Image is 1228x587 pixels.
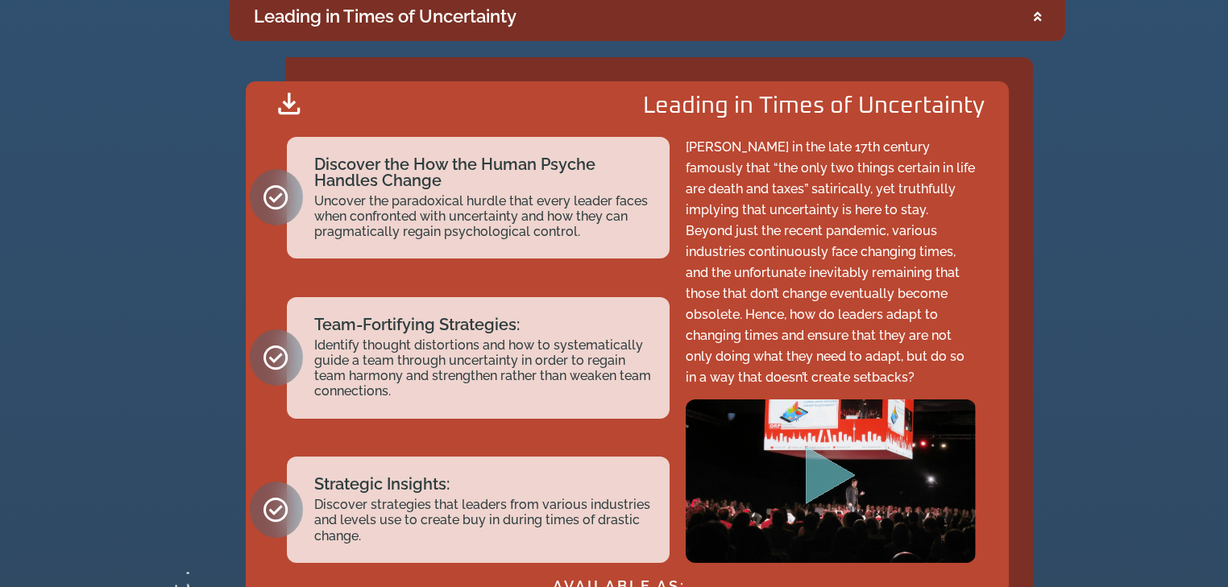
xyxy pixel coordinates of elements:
[799,446,863,516] div: Play Video
[314,337,653,399] h2: Identify thought distortions and how to systematically guide a team through uncertainty in order ...
[314,316,653,333] h2: Team-Fortifying Strategies:
[643,95,985,118] h2: Leading in Times of Uncertainty
[314,476,653,492] h2: Strategic Insights:
[314,156,653,188] h2: Discover the How the Human Psyche Handles Change
[314,497,653,544] h2: Discover strategies that leaders from various industries and levels use to create buy in during t...
[686,137,977,388] p: [PERSON_NAME] in the late 17th century famously that “the only two things certain in life are dea...
[254,3,517,30] div: Leading in Times of Uncertainty
[314,193,653,240] h2: Uncover the paradoxical hurdle that every leader faces when confronted with uncertainty and how t...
